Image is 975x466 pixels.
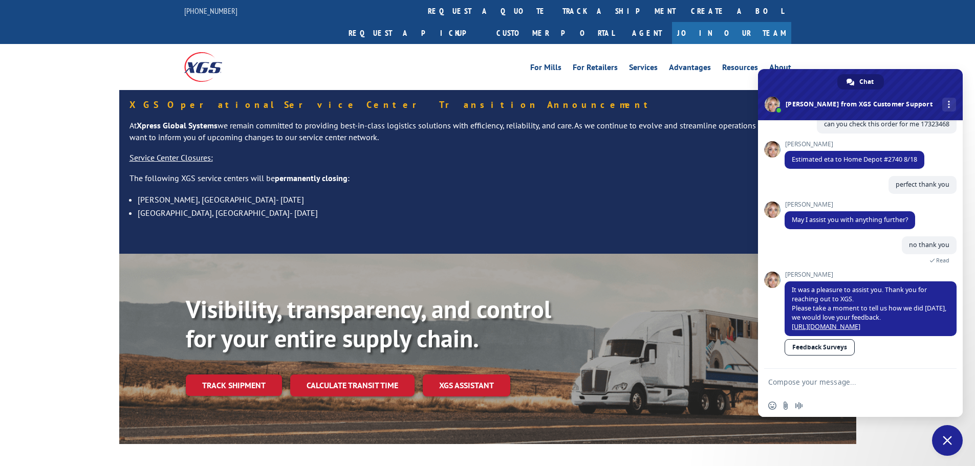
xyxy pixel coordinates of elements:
[672,22,791,44] a: Join Our Team
[782,402,790,410] span: Send a file
[909,240,949,249] span: no thank you
[722,63,758,75] a: Resources
[932,425,963,456] a: Close chat
[138,206,846,219] li: [GEOGRAPHIC_DATA], [GEOGRAPHIC_DATA]- [DATE]
[837,74,884,90] a: Chat
[792,285,946,331] span: It was a pleasure to assist you. Thank you for reaching out to XGS. Please take a moment to tell ...
[768,369,932,394] textarea: Compose your message...
[936,257,949,264] span: Read
[341,22,489,44] a: Request a pickup
[186,293,551,354] b: Visibility, transparency, and control for your entire supply chain.
[795,402,803,410] span: Audio message
[186,374,282,396] a: Track shipment
[129,100,846,109] h5: XGS Operational Service Center Transition Announcement
[489,22,622,44] a: Customer Portal
[129,152,213,163] u: Service Center Closures:
[785,339,855,356] a: Feedback Surveys
[785,141,924,148] span: [PERSON_NAME]
[423,374,510,396] a: XGS ASSISTANT
[629,63,658,75] a: Services
[275,173,348,183] strong: permanently closing
[769,63,791,75] a: About
[573,63,618,75] a: For Retailers
[768,402,776,410] span: Insert an emoji
[530,63,561,75] a: For Mills
[785,271,957,278] span: [PERSON_NAME]
[669,63,711,75] a: Advantages
[859,74,874,90] span: Chat
[896,180,949,189] span: perfect thank you
[290,374,415,396] a: Calculate transit time
[129,120,846,152] p: At we remain committed to providing best-in-class logistics solutions with efficiency, reliabilit...
[129,172,846,193] p: The following XGS service centers will be :
[622,22,672,44] a: Agent
[792,322,860,331] a: [URL][DOMAIN_NAME]
[792,215,908,224] span: May I assist you with anything further?
[792,155,917,164] span: Estimated eta to Home Depot #2740 8/18
[184,6,237,16] a: [PHONE_NUMBER]
[138,193,846,206] li: [PERSON_NAME], [GEOGRAPHIC_DATA]- [DATE]
[137,120,218,130] strong: Xpress Global Systems
[785,201,915,208] span: [PERSON_NAME]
